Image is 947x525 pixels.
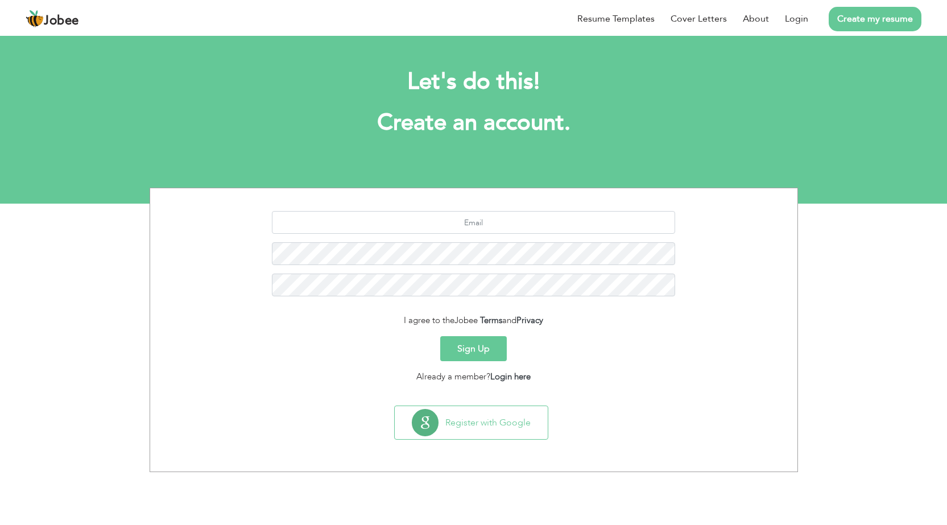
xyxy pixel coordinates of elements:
input: Email [272,211,675,234]
a: Terms [480,315,502,326]
a: About [743,12,769,26]
span: Jobee [454,315,478,326]
a: Privacy [516,315,543,326]
a: Login here [490,371,531,382]
a: Cover Letters [671,12,727,26]
img: jobee.io [26,10,44,28]
div: Already a member? [159,370,789,383]
span: Jobee [44,15,79,27]
a: Login [785,12,808,26]
div: I agree to the and [159,314,789,327]
a: Jobee [26,10,79,28]
button: Register with Google [395,406,548,439]
h1: Create an account. [167,108,781,138]
a: Create my resume [829,7,921,31]
button: Sign Up [440,336,507,361]
a: Resume Templates [577,12,655,26]
h2: Let's do this! [167,67,781,97]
